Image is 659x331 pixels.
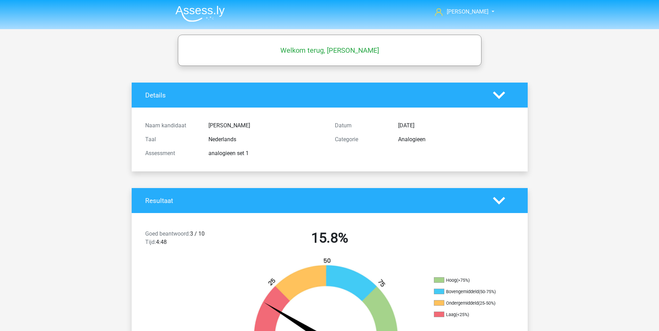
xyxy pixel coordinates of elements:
h4: Resultaat [145,197,483,205]
div: Datum [330,121,393,130]
a: [PERSON_NAME] [432,8,489,16]
div: analogieen set 1 [203,149,330,158]
li: Bovengemiddeld [434,289,503,295]
h2: 15.8% [240,230,419,246]
span: Tijd: [145,239,156,245]
div: (50-75%) [479,289,496,294]
h5: Welkom terug, [PERSON_NAME] [181,46,478,54]
div: Categorie [330,135,393,144]
img: Assessly [175,6,225,22]
div: [PERSON_NAME] [203,121,330,130]
li: Hoog [434,277,503,283]
li: Laag [434,312,503,318]
div: (>75%) [456,278,470,283]
div: (<25%) [456,312,469,317]
div: Assessment [140,149,203,158]
li: Ondergemiddeld [434,300,503,306]
div: Taal [140,135,203,144]
div: Analogieen [393,135,519,144]
span: Goed beantwoord: [145,230,190,237]
span: [PERSON_NAME] [447,8,488,15]
div: [DATE] [393,121,519,130]
div: Nederlands [203,135,330,144]
div: 3 / 10 4:48 [140,230,235,249]
div: Naam kandidaat [140,121,203,130]
div: (25-50%) [478,300,495,306]
h4: Details [145,91,483,99]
